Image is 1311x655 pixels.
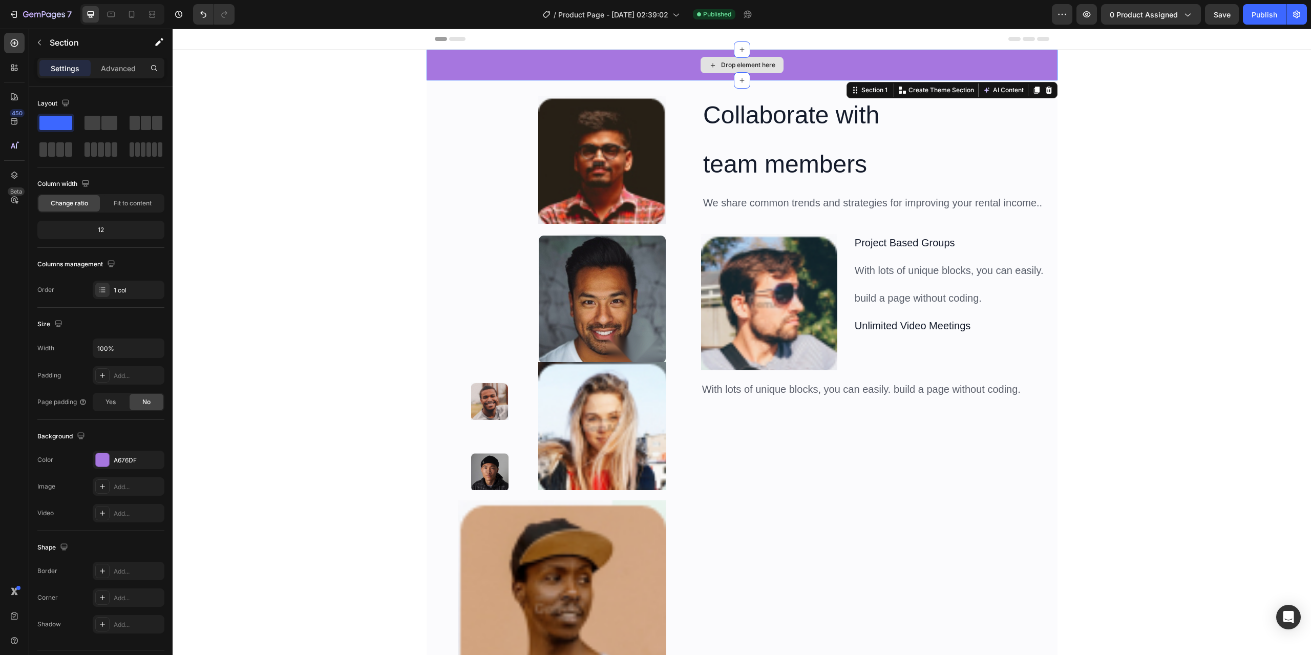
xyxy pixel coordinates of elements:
span: No [142,397,151,407]
input: Auto [93,339,164,357]
div: Add... [114,371,162,381]
img: Alt image [528,205,665,342]
div: Unlimited Video Meetings [681,288,872,306]
p: 7 [67,8,72,20]
div: Layout [37,97,72,111]
div: Publish [1252,9,1277,20]
button: Save [1205,4,1239,25]
h2: Collaborate with [530,67,871,106]
button: Publish [1243,4,1286,25]
button: 7 [4,4,76,25]
p: Settings [51,63,79,74]
span: 0 product assigned [1110,9,1178,20]
div: Column width [37,177,92,191]
div: Page padding [37,397,87,407]
div: Width [37,344,54,353]
div: Video [37,509,54,518]
img: Alt image [366,205,494,333]
button: 0 product assigned [1101,4,1201,25]
span: Published [703,10,731,19]
div: Order [37,285,54,294]
div: With lots of unique blocks, you can easily. [681,233,872,250]
img: Alt image [366,333,494,461]
div: Background [37,430,87,443]
div: Shadow [37,620,61,629]
div: A676DF [114,456,162,465]
div: 12 [39,223,162,237]
div: With lots of unique blocks, you can easily. build a page without coding. [528,352,872,369]
div: Drop element here [548,32,603,40]
img: Alt image [366,67,494,195]
div: Add... [114,620,162,629]
div: Shape [37,541,70,555]
p: Advanced [101,63,136,74]
span: Fit to content [114,199,152,208]
span: Change ratio [51,199,88,208]
div: Border [37,566,57,576]
img: Alt image [299,424,336,461]
div: Section 1 [687,57,717,66]
div: Add... [114,594,162,603]
div: We share common trends and strategies for improving your rental income.. [530,165,871,183]
span: Save [1214,10,1231,19]
div: Add... [114,567,162,576]
div: 450 [10,109,25,117]
div: Add... [114,482,162,492]
button: AI Content [808,55,853,68]
div: Add... [114,509,162,518]
div: Undo/Redo [193,4,235,25]
div: Columns management [37,258,117,271]
div: Open Intercom Messenger [1276,605,1301,629]
div: Project Based Groups [681,205,872,223]
div: Color [37,455,53,464]
span: Product Page - [DATE] 02:39:02 [558,9,668,20]
span: Yes [105,397,116,407]
p: Section [50,36,134,49]
div: build a page without coding. [681,261,872,278]
iframe: Design area [173,29,1311,655]
h2: team members [530,116,871,155]
p: Create Theme Section [736,57,801,66]
div: 1 col [114,286,162,295]
div: Image [37,482,55,491]
div: Padding [37,371,61,380]
div: Size [37,318,65,331]
div: Beta [8,187,25,196]
span: / [554,9,556,20]
img: Alt image [299,354,336,391]
div: Corner [37,593,58,602]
